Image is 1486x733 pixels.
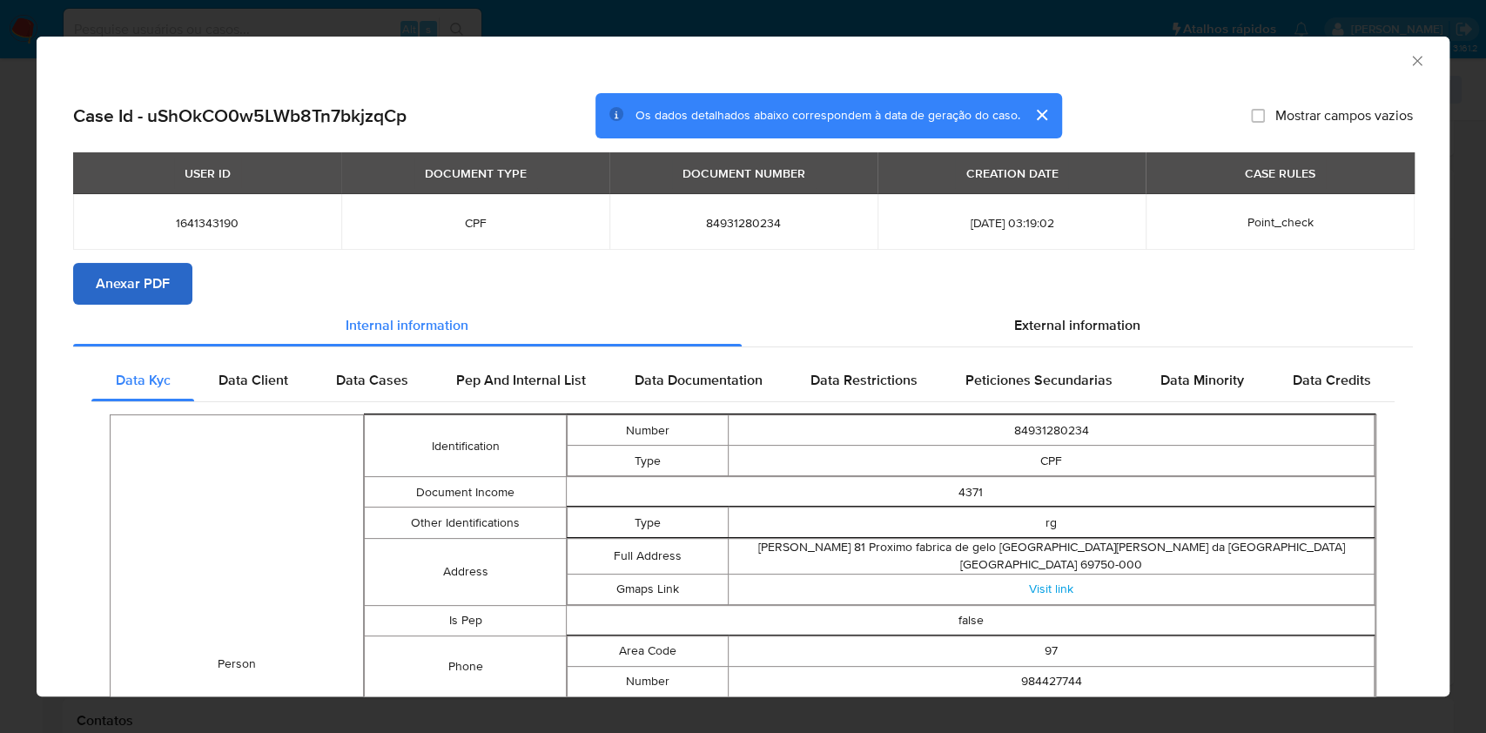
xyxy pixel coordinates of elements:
td: Identification [364,415,566,477]
div: DOCUMENT TYPE [414,158,537,188]
td: Gmaps Link [568,574,729,604]
td: rg [729,508,1375,538]
span: Pep And Internal List [456,370,586,390]
span: Anexar PDF [96,265,170,303]
a: Visit link [1029,580,1073,597]
td: Other Identifications [364,508,566,539]
td: Document Income [364,477,566,508]
td: Type [568,508,729,538]
td: 4371 [567,477,1375,508]
span: [DATE] 03:19:02 [898,215,1125,231]
span: 1641343190 [94,215,320,231]
input: Mostrar campos vazios [1251,109,1265,123]
td: Type [568,446,729,476]
span: External information [1014,315,1140,335]
span: Point_check [1247,213,1313,231]
span: CPF [362,215,588,231]
td: Area Code [568,635,729,666]
div: Detailed internal info [91,360,1395,401]
span: 84931280234 [630,215,857,231]
div: Detailed info [73,305,1413,346]
span: Data Documentation [634,370,762,390]
td: CPF [729,446,1375,476]
div: CREATION DATE [955,158,1068,188]
span: Data Kyc [116,370,171,390]
td: 984427744 [729,666,1375,696]
h2: Case Id - uShOkCO0w5LWb8Tn7bkjzqCp [73,104,407,127]
td: 84931280234 [729,415,1375,446]
button: cerrar [1020,94,1062,136]
button: Fechar a janela [1409,52,1424,68]
button: Anexar PDF [73,263,192,305]
div: USER ID [174,158,241,188]
td: 97 [729,635,1375,666]
span: Mostrar campos vazios [1275,107,1413,124]
div: closure-recommendation-modal [37,37,1449,696]
td: Is Pep [364,605,566,635]
td: [PERSON_NAME] 81 Proximo fabrica de gelo [GEOGRAPHIC_DATA][PERSON_NAME] da [GEOGRAPHIC_DATA] [GEO... [729,539,1375,574]
td: Full Address [568,539,729,574]
div: DOCUMENT NUMBER [672,158,816,188]
td: Address [364,539,566,605]
td: false [567,605,1375,635]
span: Data Credits [1292,370,1370,390]
span: Data Minority [1160,370,1244,390]
td: Number [568,666,729,696]
span: Data Client [219,370,288,390]
td: Phone [364,635,566,697]
span: Data Restrictions [810,370,918,390]
span: Peticiones Secundarias [965,370,1113,390]
span: Os dados detalhados abaixo correspondem à data de geração do caso. [635,107,1020,124]
span: Internal information [346,315,468,335]
td: Number [568,415,729,446]
div: CASE RULES [1234,158,1326,188]
span: Data Cases [336,370,408,390]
